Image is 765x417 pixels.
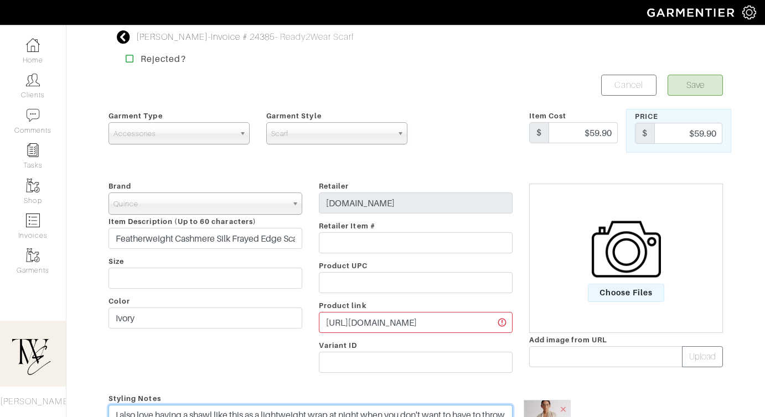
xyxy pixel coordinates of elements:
[26,248,40,262] img: garments-icon-b7da505a4dc4fd61783c78ac3ca0ef83fa9d6f193b1c9dc38574b1d14d53ca28.png
[601,75,657,96] a: Cancel
[266,112,322,120] span: Garment Style
[136,30,354,44] div: - - Ready2Wear Scarf
[319,222,375,230] span: Retailer Item #
[26,108,40,122] img: comment-icon-a0a6a9ef722e966f86d9cbdc48e553b5cf19dbc54f86b18d962a5391bc8f6eb6.png
[113,123,235,145] span: Accessories
[113,193,287,215] span: Quince
[108,112,163,120] span: Garment Type
[211,32,275,42] a: Invoice # 24385
[592,215,661,284] img: camera-icon-fc4d3dba96d4bd47ec8a31cd2c90eca330c9151d3c012df1ec2579f4b5ff7bac.png
[559,402,568,416] span: ×
[141,54,185,64] strong: Rejected?
[319,341,358,350] span: Variant ID
[668,75,723,96] button: Save
[108,257,124,265] span: Size
[26,38,40,52] img: dashboard-icon-dbcd8f5a0b271acd01030246c82b418ddd0df26cd7fceb0bd07c9910d44c42f6.png
[319,301,366,310] span: Product link
[26,73,40,87] img: clients-icon-6bae9207a08558b7cb47a8932f037763ab4055f8c8b6bfacd5dc20c3e0201464.png
[26,179,40,192] img: garments-icon-b7da505a4dc4fd61783c78ac3ca0ef83fa9d6f193b1c9dc38574b1d14d53ca28.png
[529,122,549,143] div: $
[271,123,392,145] span: Scarf
[26,213,40,227] img: orders-icon-0abe47150d42831381b5fb84f609e132dff9fe21cb692f30cb5eec754e2cba89.png
[108,217,256,226] span: Item Description (Up to 60 characters)
[742,6,756,19] img: gear-icon-white-bd11855cb880d31180b6d7d6211b90ccbf57a29d726f0c71d8c61bd08dd39cc2.png
[588,284,665,302] span: Choose Files
[108,182,131,190] span: Brand
[682,346,723,367] button: Upload
[635,112,658,121] span: Price
[319,182,349,190] span: Retailer
[529,112,566,120] span: Item Cost
[136,32,208,42] a: [PERSON_NAME]
[635,123,655,144] div: $
[108,390,161,406] span: Styling Notes
[319,262,368,270] span: Product UPC
[26,143,40,157] img: reminder-icon-8004d30b9f0a5d33ae49ab947aed9ed385cf756f9e5892f1edd6e32f2345188e.png
[108,297,130,305] span: Color
[529,336,607,344] span: Add image from URL
[642,3,742,22] img: garmentier-logo-header-white-b43fb05a5012e4ada735d5af1a66efaba907eab6374d6393d1fbf88cb4ef424d.png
